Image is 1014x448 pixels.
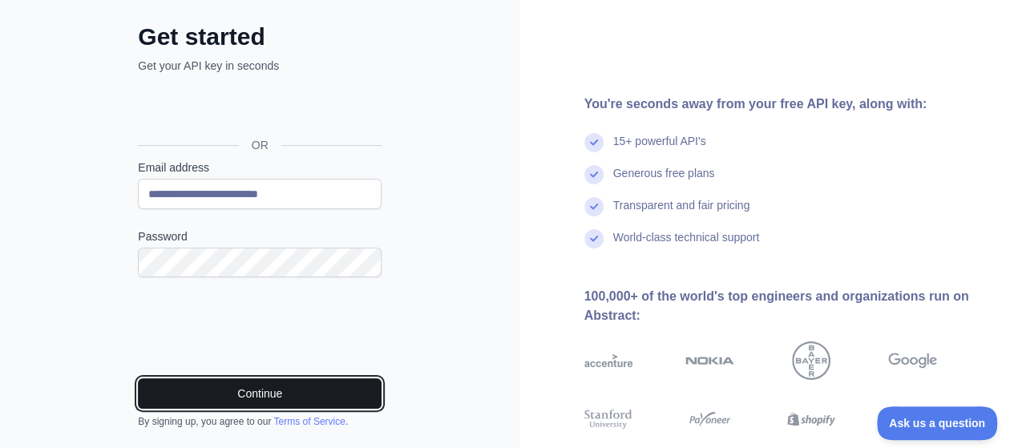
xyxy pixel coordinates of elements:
[138,58,382,74] p: Get your API key in seconds
[584,407,633,431] img: stanford university
[685,341,734,380] img: nokia
[239,137,281,153] span: OR
[787,407,836,431] img: shopify
[584,229,604,248] img: check mark
[613,133,706,165] div: 15+ powerful API's
[613,229,760,261] div: World-class technical support
[613,165,715,197] div: Generous free plans
[138,159,382,176] label: Email address
[613,197,750,229] div: Transparent and fair pricing
[138,22,382,51] h2: Get started
[584,165,604,184] img: check mark
[273,416,345,427] a: Terms of Service
[792,341,830,380] img: bayer
[685,407,734,431] img: payoneer
[130,91,386,127] iframe: Sign in with Google Button
[584,133,604,152] img: check mark
[584,95,989,114] div: You're seconds away from your free API key, along with:
[138,378,382,409] button: Continue
[584,341,633,380] img: accenture
[138,297,382,359] iframe: To enrich screen reader interactions, please activate Accessibility in Grammarly extension settings
[888,341,937,380] img: google
[138,228,382,244] label: Password
[138,415,382,428] div: By signing up, you agree to our .
[584,287,989,325] div: 100,000+ of the world's top engineers and organizations run on Abstract:
[877,406,998,440] iframe: Toggle Customer Support
[584,197,604,216] img: check mark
